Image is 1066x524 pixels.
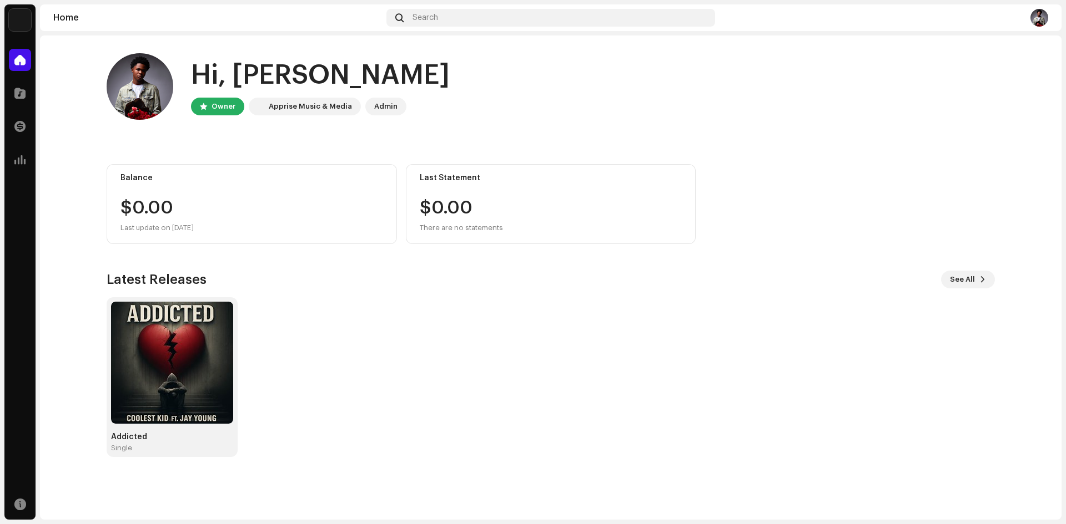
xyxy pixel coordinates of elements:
[107,271,207,288] h3: Latest Releases
[420,221,503,235] div: There are no statements
[251,100,264,113] img: 1c16f3de-5afb-4452-805d-3f3454e20b1b
[374,100,398,113] div: Admin
[191,58,450,93] div: Hi, [PERSON_NAME]
[269,100,352,113] div: Apprise Music & Media
[111,444,132,452] div: Single
[120,221,383,235] div: Last update on [DATE]
[1030,9,1048,27] img: 9f678b3a-7672-4cbf-9add-149dcc6e41a3
[107,53,173,120] img: 9f678b3a-7672-4cbf-9add-149dcc6e41a3
[212,100,235,113] div: Owner
[420,174,682,182] div: Last Statement
[950,268,975,291] span: See All
[406,164,696,244] re-o-card-value: Last Statement
[107,164,397,244] re-o-card-value: Balance
[111,433,233,441] div: Addicted
[941,271,995,288] button: See All
[413,13,438,22] span: Search
[9,9,31,31] img: 1c16f3de-5afb-4452-805d-3f3454e20b1b
[53,13,382,22] div: Home
[111,302,233,424] img: b854a58f-9e47-437b-a41c-8df5f83d5cfb
[120,174,383,182] div: Balance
